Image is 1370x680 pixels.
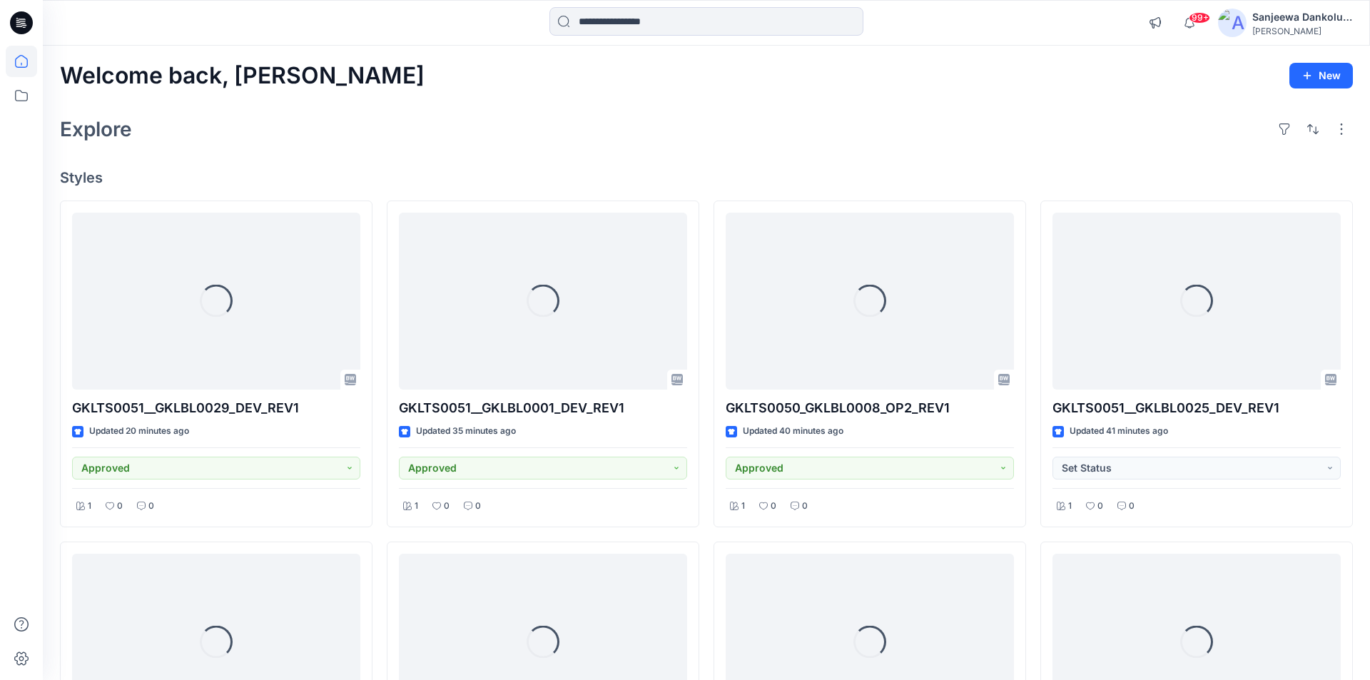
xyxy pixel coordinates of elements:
[60,118,132,141] h2: Explore
[1252,26,1352,36] div: [PERSON_NAME]
[771,499,776,514] p: 0
[1052,398,1341,418] p: GKLTS0051__GKLBL0025_DEV_REV1
[802,499,808,514] p: 0
[60,63,425,89] h2: Welcome back, [PERSON_NAME]
[1189,12,1210,24] span: 99+
[88,499,91,514] p: 1
[741,499,745,514] p: 1
[1252,9,1352,26] div: Sanjeewa Dankoluwage
[117,499,123,514] p: 0
[60,169,1353,186] h4: Styles
[89,424,189,439] p: Updated 20 minutes ago
[1129,499,1135,514] p: 0
[1289,63,1353,88] button: New
[399,398,687,418] p: GKLTS0051__GKLBL0001_DEV_REV1
[444,499,450,514] p: 0
[743,424,843,439] p: Updated 40 minutes ago
[416,424,516,439] p: Updated 35 minutes ago
[1218,9,1247,37] img: avatar
[148,499,154,514] p: 0
[1097,499,1103,514] p: 0
[415,499,418,514] p: 1
[1070,424,1168,439] p: Updated 41 minutes ago
[726,398,1014,418] p: GKLTS0050_GKLBL0008_OP2_REV1
[1068,499,1072,514] p: 1
[475,499,481,514] p: 0
[72,398,360,418] p: GKLTS0051__GKLBL0029_DEV_REV1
